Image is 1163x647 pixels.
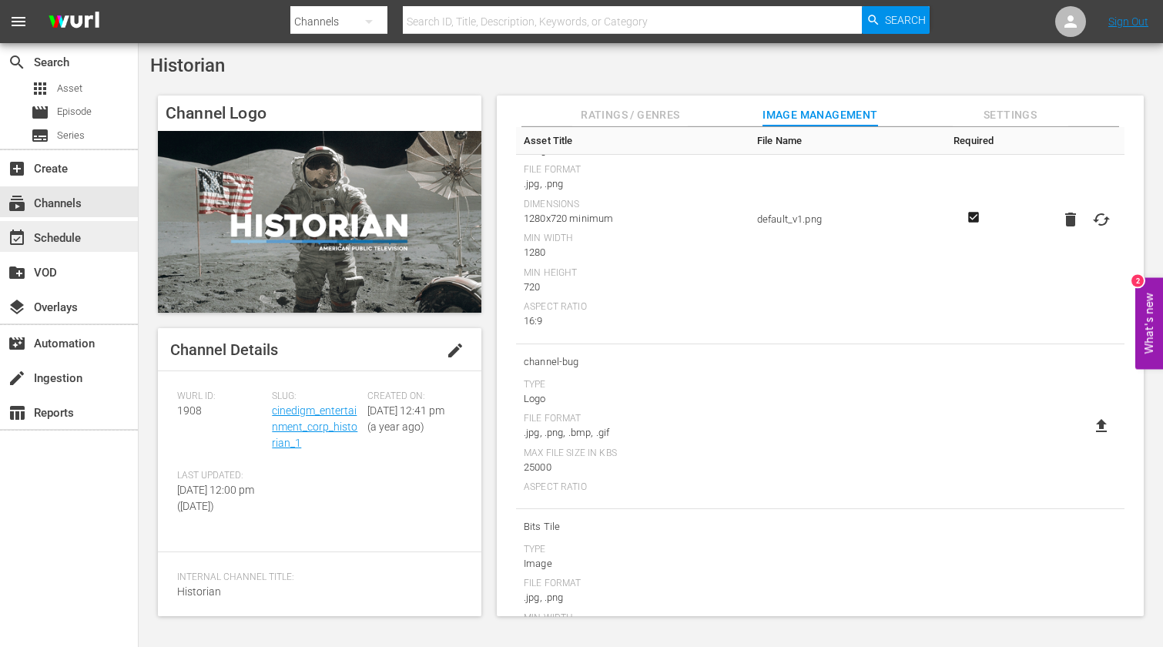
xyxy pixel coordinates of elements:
[516,127,749,155] th: Asset Title
[524,413,742,425] div: File Format
[367,391,454,403] span: Created On:
[524,211,742,226] div: 1280x720 minimum
[8,53,26,72] span: Search
[749,96,946,344] td: default_v1.png
[885,6,926,34] span: Search
[524,245,742,260] div: 1280
[272,391,359,403] span: Slug:
[524,379,742,391] div: Type
[8,334,26,353] span: Automation
[524,544,742,556] div: Type
[1135,278,1163,370] button: Open Feedback Widget
[446,341,464,360] span: edit
[8,263,26,282] span: VOD
[31,126,49,145] span: Series
[524,199,742,211] div: Dimensions
[177,391,264,403] span: Wurl ID:
[8,229,26,247] span: Schedule
[170,340,278,359] span: Channel Details
[158,96,481,131] h4: Channel Logo
[524,301,742,313] div: Aspect Ratio
[762,106,878,125] span: Image Management
[946,127,1002,155] th: Required
[524,460,742,475] div: 25000
[57,128,85,143] span: Series
[524,176,742,192] div: .jpg, .png
[524,352,742,372] span: channel-bug
[524,481,742,494] div: Aspect Ratio
[524,590,742,605] div: .jpg, .png
[8,369,26,387] span: Ingestion
[367,404,444,433] span: [DATE] 12:41 pm (a year ago)
[524,313,742,329] div: 16:9
[524,517,742,537] span: Bits Tile
[749,127,946,155] th: File Name
[158,131,481,313] img: Historian
[964,210,983,224] svg: Required
[177,484,254,512] span: [DATE] 12:00 pm ([DATE])
[57,81,82,96] span: Asset
[1131,275,1144,287] div: 2
[8,159,26,178] span: Create
[524,578,742,590] div: File Format
[524,556,742,572] div: Image
[8,298,26,317] span: layers
[524,267,742,280] div: Min Height
[57,104,92,119] span: Episode
[31,79,49,98] span: Asset
[150,55,225,76] span: Historian
[524,612,742,625] div: Min Width
[8,194,26,213] span: Channels
[1108,15,1148,28] a: Sign Out
[177,470,264,482] span: Last Updated:
[177,572,454,584] span: Internal Channel Title:
[31,103,49,122] span: Episode
[37,4,111,40] img: ans4CAIJ8jUAAAAAAAAAAAAAAAAAAAAAAAAgQb4GAAAAAAAAAAAAAAAAAAAAAAAAJMjXAAAAAAAAAAAAAAAAAAAAAAAAgAT5G...
[177,585,221,598] span: Historian
[524,448,742,460] div: Max File Size In Kbs
[524,280,742,295] div: 720
[524,391,742,407] div: Logo
[953,106,1068,125] span: Settings
[524,233,742,245] div: Min Width
[524,425,742,441] div: .jpg, .png, .bmp, .gif
[8,404,26,422] span: Reports
[572,106,688,125] span: Ratings / Genres
[862,6,930,34] button: Search
[437,332,474,369] button: edit
[272,404,357,449] a: cinedigm_entertainment_corp_historian_1
[9,12,28,31] span: menu
[524,164,742,176] div: File Format
[177,404,202,417] span: 1908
